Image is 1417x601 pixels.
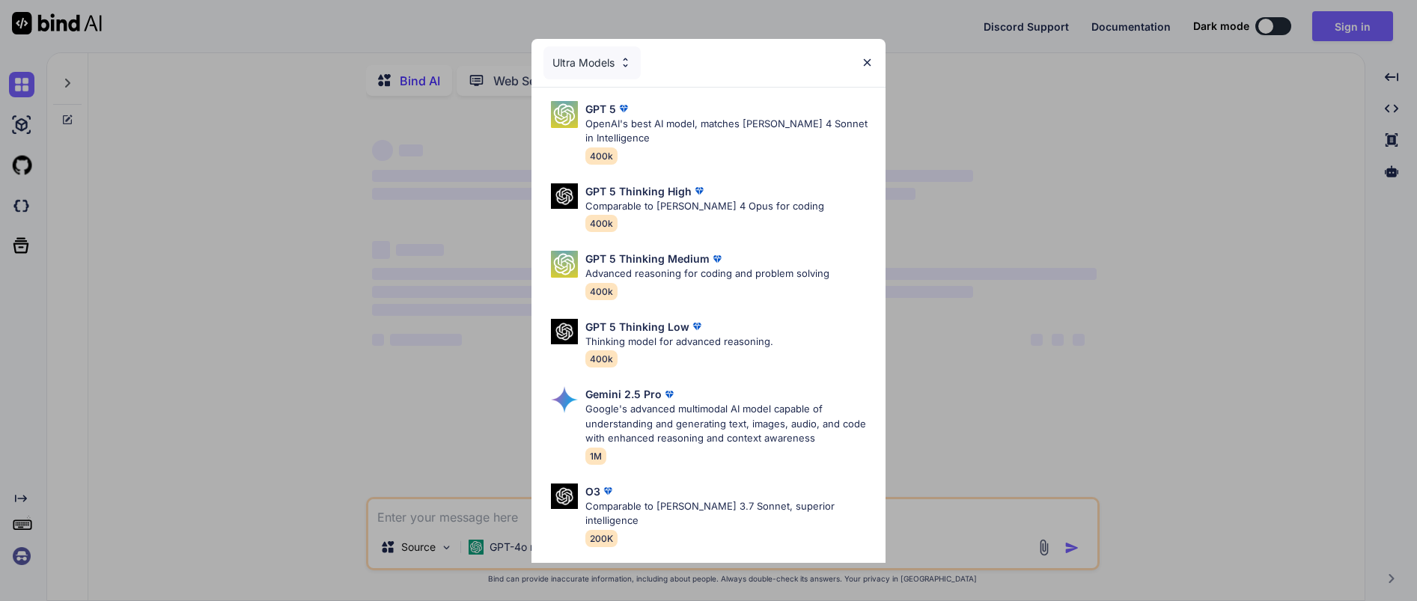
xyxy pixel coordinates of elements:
[585,335,773,350] p: Thinking model for advanced reasoning.
[551,101,578,128] img: Pick Models
[585,266,829,281] p: Advanced reasoning for coding and problem solving
[585,319,689,335] p: GPT 5 Thinking Low
[551,183,578,210] img: Pick Models
[585,283,618,300] span: 400k
[585,117,874,146] p: OpenAI's best AI model, matches [PERSON_NAME] 4 Sonnet in Intelligence
[692,183,707,198] img: premium
[585,147,618,165] span: 400k
[585,483,600,499] p: O3
[585,199,824,214] p: Comparable to [PERSON_NAME] 4 Opus for coding
[585,530,618,547] span: 200K
[689,319,704,334] img: premium
[551,386,578,413] img: Pick Models
[585,183,692,199] p: GPT 5 Thinking High
[585,350,618,367] span: 400k
[616,101,631,116] img: premium
[551,319,578,345] img: Pick Models
[710,251,725,266] img: premium
[585,386,662,402] p: Gemini 2.5 Pro
[585,101,616,117] p: GPT 5
[551,483,578,510] img: Pick Models
[585,402,874,446] p: Google's advanced multimodal AI model capable of understanding and generating text, images, audio...
[600,483,615,498] img: premium
[861,56,874,69] img: close
[543,46,641,79] div: Ultra Models
[662,387,677,402] img: premium
[585,251,710,266] p: GPT 5 Thinking Medium
[585,215,618,232] span: 400k
[585,499,874,528] p: Comparable to [PERSON_NAME] 3.7 Sonnet, superior intelligence
[551,251,578,278] img: Pick Models
[585,448,606,465] span: 1M
[619,56,632,69] img: Pick Models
